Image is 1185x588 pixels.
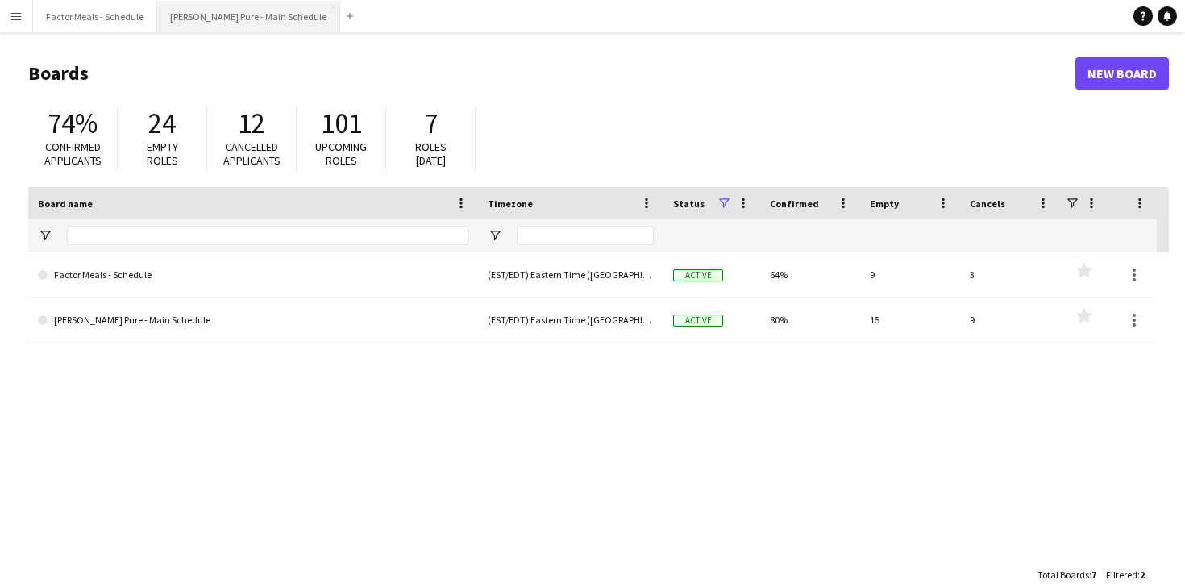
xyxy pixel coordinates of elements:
div: 80% [760,298,860,342]
span: Active [673,315,723,327]
span: 2 [1140,569,1145,581]
input: Board name Filter Input [67,226,468,245]
div: (EST/EDT) Eastern Time ([GEOGRAPHIC_DATA] & [GEOGRAPHIC_DATA]) [478,252,663,297]
span: Active [673,269,723,281]
span: 7 [424,106,438,141]
button: Factor Meals - Schedule [33,1,157,32]
span: Confirmed [770,198,819,210]
div: 15 [860,298,960,342]
div: 9 [960,298,1060,342]
span: Roles [DATE] [415,140,447,168]
span: 7 [1091,569,1096,581]
button: [PERSON_NAME] Pure - Main Schedule [157,1,340,32]
h1: Boards [28,61,1075,85]
span: Confirmed applicants [44,140,102,168]
span: Upcoming roles [315,140,367,168]
button: Open Filter Menu [38,228,52,243]
span: Total Boards [1037,569,1089,581]
span: Filtered [1106,569,1137,581]
button: Open Filter Menu [488,228,502,243]
span: Empty [870,198,899,210]
span: Cancels [970,198,1005,210]
a: [PERSON_NAME] Pure - Main Schedule [38,298,468,343]
span: Status [673,198,705,210]
span: Empty roles [147,140,178,168]
span: Cancelled applicants [223,140,281,168]
a: New Board [1075,57,1169,90]
div: 9 [860,252,960,297]
span: Board name [38,198,93,210]
div: 64% [760,252,860,297]
input: Timezone Filter Input [517,226,654,245]
div: (EST/EDT) Eastern Time ([GEOGRAPHIC_DATA] & [GEOGRAPHIC_DATA]) [478,298,663,342]
span: 101 [321,106,362,141]
span: Timezone [488,198,533,210]
div: 3 [960,252,1060,297]
a: Factor Meals - Schedule [38,252,468,298]
span: 24 [148,106,176,141]
span: 74% [48,106,98,141]
span: 12 [238,106,265,141]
